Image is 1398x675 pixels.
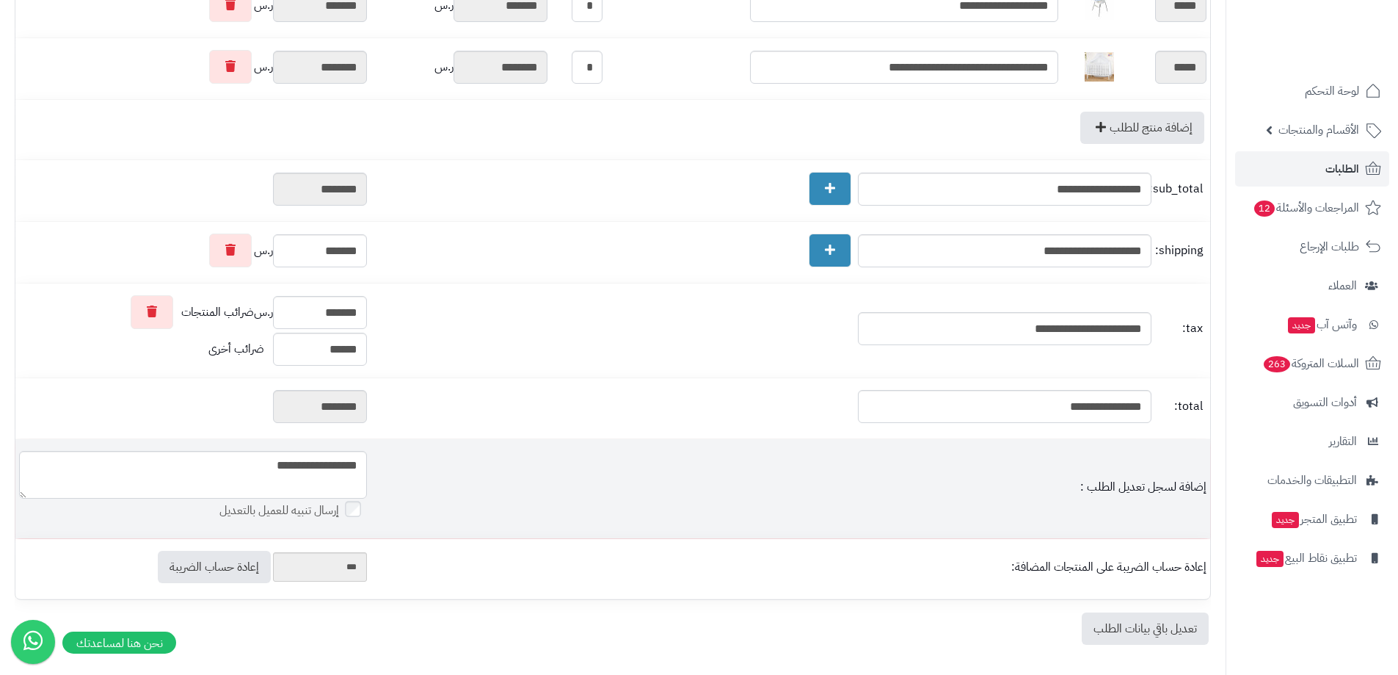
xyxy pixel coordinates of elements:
[1235,190,1389,225] a: المراجعات والأسئلة12
[19,234,367,267] div: ر.س
[374,479,1206,496] div: إضافة لسجل تعديل الطلب :
[1293,392,1357,413] span: أدوات التسويق
[1155,181,1203,198] span: sub_total:
[158,551,271,583] a: إعادة حساب الضريبة
[1235,151,1389,187] a: الطلبات
[208,340,264,358] span: ضرائب أخرى
[1155,242,1203,259] span: shipping:
[1254,201,1275,217] span: 12
[1253,198,1359,218] span: المراجعات والأسئلة
[1264,356,1290,372] span: 263
[1272,512,1299,528] span: جديد
[345,501,361,517] input: إرسال تنبيه للعميل بالتعديل
[1256,551,1284,567] span: جديد
[1235,346,1389,381] a: السلات المتروكة263
[181,304,254,321] span: ضرائب المنتجات
[1305,81,1359,101] span: لوحة التحكم
[1278,120,1359,140] span: الأقسام والمنتجات
[374,559,1206,576] div: إعادة حساب الضريبة على المنتجات المضافة:
[1235,541,1389,576] a: تطبيق نقاط البيعجديد
[1155,398,1203,415] span: total:
[1325,159,1359,179] span: الطلبات
[219,502,367,519] label: إرسال تنبيه للعميل بالتعديل
[1235,268,1389,303] a: العملاء
[1267,470,1357,491] span: التطبيقات والخدمات
[1235,307,1389,342] a: وآتس آبجديد
[1255,548,1357,568] span: تطبيق نقاط البيع
[1082,613,1209,645] a: تعديل باقي بيانات الطلب
[1288,317,1315,333] span: جديد
[1270,509,1357,530] span: تطبيق المتجر
[19,50,367,84] div: ر.س
[1235,229,1389,264] a: طلبات الإرجاع
[1235,424,1389,459] a: التقارير
[1328,275,1357,296] span: العملاء
[1235,463,1389,498] a: التطبيقات والخدمات
[1300,237,1359,257] span: طلبات الإرجاع
[1329,431,1357,452] span: التقارير
[1235,385,1389,420] a: أدوات التسويق
[374,51,547,84] div: ر.س
[19,295,367,329] div: ر.س
[1155,320,1203,337] span: tax:
[1085,52,1114,82] img: 1744792082-1-40x40.jpg
[1262,353,1359,374] span: السلات المتروكة
[1080,112,1204,144] a: إضافة منتج للطلب
[1286,314,1357,335] span: وآتس آب
[1235,502,1389,537] a: تطبيق المتجرجديد
[1298,40,1384,71] img: logo-2.png
[1235,73,1389,109] a: لوحة التحكم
